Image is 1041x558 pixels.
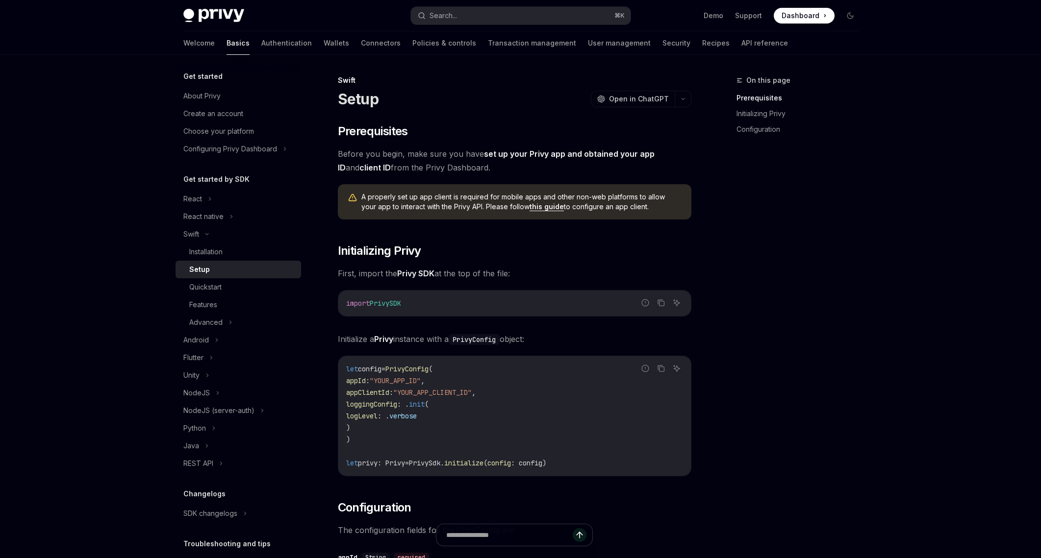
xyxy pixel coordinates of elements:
[261,31,312,55] a: Authentication
[338,332,691,346] span: Initialize a instance with a object:
[183,422,206,434] div: Python
[176,243,301,261] a: Installation
[704,11,723,21] a: Demo
[338,267,691,280] span: First, import the at the top of the file:
[444,459,483,467] span: initialize
[183,352,203,364] div: Flutter
[183,211,224,222] div: React native
[346,423,350,432] span: )
[338,149,655,173] a: set up your Privy app and obtained your app ID
[449,334,500,345] code: PrivyConfig
[346,435,350,444] span: )
[374,334,393,344] strong: Privy
[183,31,215,55] a: Welcome
[346,364,358,373] span: let
[361,192,682,212] span: A properly set up app client is required for mobile apps and other non-web platforms to allow you...
[361,31,401,55] a: Connectors
[176,296,301,314] a: Features
[412,31,476,55] a: Policies & controls
[183,90,221,102] div: About Privy
[176,278,301,296] a: Quickstart
[346,299,370,308] span: import
[389,388,393,397] span: :
[736,121,866,137] a: Configuration
[736,106,866,121] a: Initializing Privy
[782,11,819,21] span: Dashboard
[397,268,434,278] strong: Privy SDK
[397,400,409,409] span: : .
[183,508,237,519] div: SDK changelogs
[346,376,366,385] span: appId
[183,9,244,23] img: dark logo
[573,528,586,542] button: Send message
[346,400,397,409] span: loggingConfig
[183,228,199,240] div: Swift
[370,376,421,385] span: "YOUR_APP_ID"
[639,362,652,375] button: Report incorrect code
[183,193,202,205] div: React
[487,459,511,467] span: config
[183,387,210,399] div: NodeJS
[346,412,378,420] span: logLevel
[359,163,391,173] a: client ID
[227,31,250,55] a: Basics
[338,75,691,85] div: Swift
[670,296,683,309] button: Ask AI
[609,94,669,104] span: Open in ChatGPT
[472,388,476,397] span: ,
[588,31,651,55] a: User management
[741,31,788,55] a: API reference
[411,7,631,24] button: Search...⌘K
[183,488,226,500] h5: Changelogs
[639,296,652,309] button: Report incorrect code
[189,316,223,328] div: Advanced
[655,296,667,309] button: Copy the contents from the code block
[774,8,835,24] a: Dashboard
[378,412,389,420] span: : .
[735,11,762,21] a: Support
[338,500,411,515] span: Configuration
[405,459,409,467] span: =
[614,12,625,20] span: ⌘ K
[338,123,408,139] span: Prerequisites
[842,8,858,24] button: Toggle dark mode
[421,376,425,385] span: ,
[183,440,199,452] div: Java
[670,362,683,375] button: Ask AI
[183,334,209,346] div: Android
[409,459,444,467] span: PrivySdk.
[183,405,254,416] div: NodeJS (server-auth)
[348,193,357,203] svg: Warning
[346,388,389,397] span: appClientId
[189,264,210,275] div: Setup
[346,459,358,467] span: let
[183,108,243,120] div: Create an account
[183,369,200,381] div: Unity
[358,459,405,467] span: privy: Privy
[338,147,691,174] span: Before you begin, make sure you have and from the Privy Dashboard.
[370,299,401,308] span: PrivySDK
[183,458,213,469] div: REST API
[530,202,564,211] a: this guide
[483,459,487,467] span: (
[189,246,223,258] div: Installation
[746,74,790,86] span: On this page
[189,299,217,311] div: Features
[429,364,432,373] span: (
[189,281,222,293] div: Quickstart
[511,459,546,467] span: : config)
[366,376,370,385] span: :
[338,90,379,108] h1: Setup
[183,143,277,155] div: Configuring Privy Dashboard
[176,105,301,122] a: Create an account
[176,87,301,105] a: About Privy
[183,538,271,550] h5: Troubleshooting and tips
[381,364,385,373] span: =
[430,10,457,22] div: Search...
[176,122,301,140] a: Choose your platform
[358,364,381,373] span: config
[488,31,576,55] a: Transaction management
[324,31,349,55] a: Wallets
[176,261,301,278] a: Setup
[655,362,667,375] button: Copy the contents from the code block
